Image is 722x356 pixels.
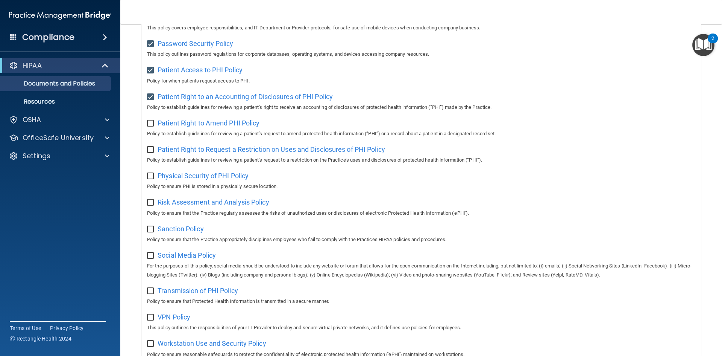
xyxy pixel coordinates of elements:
[158,66,243,74] span: Patient Access to PHI Policy
[147,50,695,59] p: This policy outlines password regulations for corporate databases, operating systems, and devices...
[158,172,249,180] span: Physical Security of PHI Policy
[5,98,108,105] p: Resources
[158,119,259,127] span: Patient Right to Amend PHI Policy
[592,303,713,333] iframe: Drift Widget Chat Controller
[147,297,695,306] p: Policy to ensure that Protected Health Information is transmitted in a secure manner.
[158,251,216,259] span: Social Media Policy
[22,32,74,43] h4: Compliance
[147,23,695,32] p: This policy covers employee responsibilities, and IT Department or Provider protocols, for safe u...
[9,133,109,142] a: OfficeSafe University
[5,80,108,87] p: Documents and Policies
[158,40,233,47] span: Password Security Policy
[9,8,111,23] img: PMB logo
[147,129,695,138] p: Policy to establish guidelines for reviewing a patient’s request to amend protected health inform...
[158,313,190,321] span: VPN Policy
[147,261,695,280] p: For the purposes of this policy, social media should be understood to include any website or foru...
[9,61,109,70] a: HIPAA
[10,335,71,342] span: Ⓒ Rectangle Health 2024
[147,103,695,112] p: Policy to establish guidelines for reviewing a patient’s right to receive an accounting of disclo...
[158,287,238,295] span: Transmission of PHI Policy
[23,151,50,160] p: Settings
[711,38,714,48] div: 2
[158,93,333,101] span: Patient Right to an Accounting of Disclosures of PHI Policy
[147,235,695,244] p: Policy to ensure that the Practice appropriately disciplines employees who fail to comply with th...
[158,198,269,206] span: Risk Assessment and Analysis Policy
[23,133,94,142] p: OfficeSafe University
[158,339,266,347] span: Workstation Use and Security Policy
[692,34,714,56] button: Open Resource Center, 2 new notifications
[158,145,385,153] span: Patient Right to Request a Restriction on Uses and Disclosures of PHI Policy
[147,323,695,332] p: This policy outlines the responsibilities of your IT Provider to deploy and secure virtual privat...
[50,324,84,332] a: Privacy Policy
[23,61,42,70] p: HIPAA
[9,115,109,124] a: OSHA
[147,76,695,86] p: Policy for when patients request access to PHI.
[147,182,695,191] p: Policy to ensure PHI is stored in a physically secure location.
[9,151,109,160] a: Settings
[147,209,695,218] p: Policy to ensure that the Practice regularly assesses the risks of unauthorized uses or disclosur...
[158,225,204,233] span: Sanction Policy
[23,115,41,124] p: OSHA
[10,324,41,332] a: Terms of Use
[147,156,695,165] p: Policy to establish guidelines for reviewing a patient’s request to a restriction on the Practice...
